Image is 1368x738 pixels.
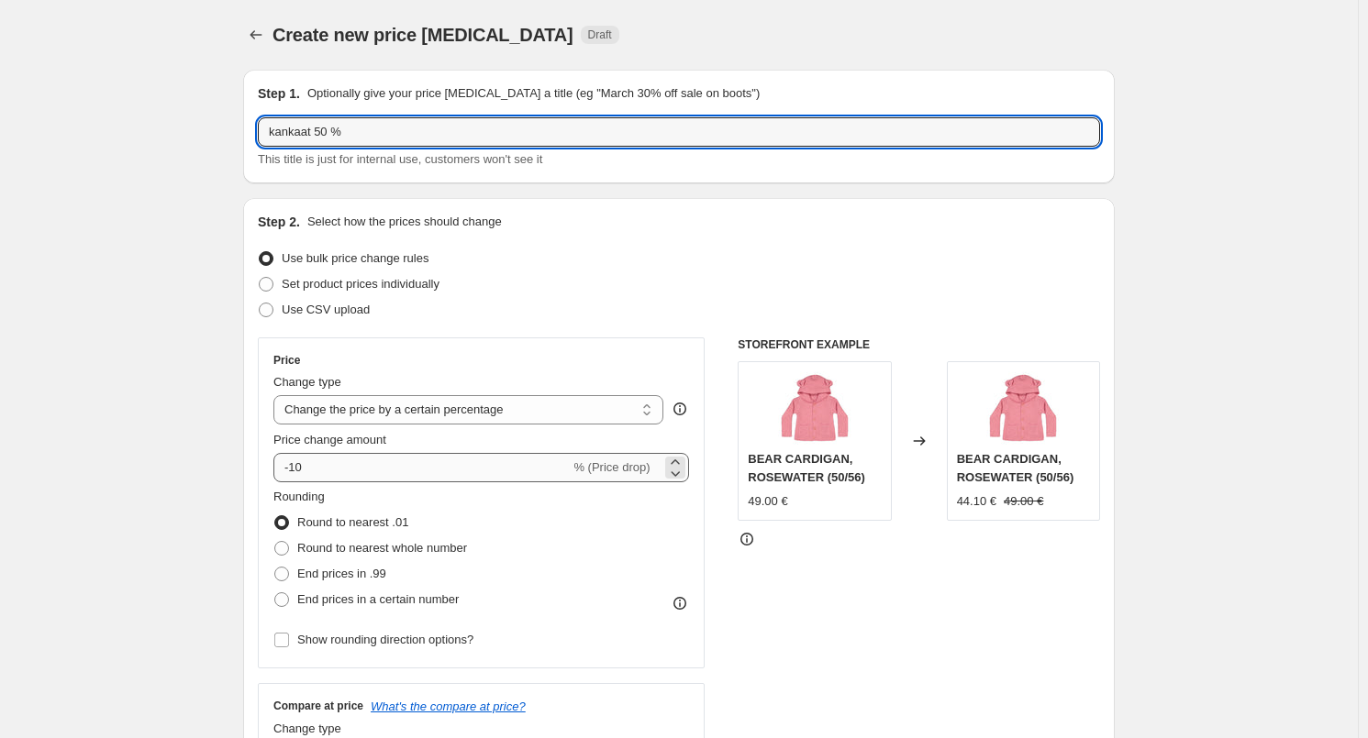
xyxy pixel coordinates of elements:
div: 49.00 € [748,492,787,511]
div: help [671,400,689,418]
h2: Step 1. [258,84,300,103]
span: Draft [588,28,612,42]
button: Price change jobs [243,22,269,48]
span: BEAR CARDIGAN, ROSEWATER (50/56) [957,452,1074,484]
span: Change type [273,375,341,389]
strike: 49.00 € [1004,492,1043,511]
span: Change type [273,721,341,735]
img: bear-cardigan-rosewater-paita-metsola-925819_80x.jpg [986,371,1060,445]
button: What's the compare at price? [371,699,526,713]
input: -15 [273,453,570,482]
h3: Compare at price [273,699,363,713]
span: % (Price drop) [573,460,650,474]
span: Rounding [273,490,325,503]
span: End prices in .99 [297,567,386,580]
span: Set product prices individually [282,277,439,291]
span: This title is just for internal use, customers won't see it [258,152,542,166]
p: Optionally give your price [MEDICAL_DATA] a title (eg "March 30% off sale on boots") [307,84,760,103]
h3: Price [273,353,300,368]
img: bear-cardigan-rosewater-paita-metsola-925819_80x.jpg [778,371,851,445]
h6: STOREFRONT EXAMPLE [738,337,1100,352]
span: Show rounding direction options? [297,633,473,646]
h2: Step 2. [258,213,300,231]
span: Round to nearest .01 [297,515,408,529]
span: Create new price [MEDICAL_DATA] [272,25,573,45]
p: Select how the prices should change [307,213,502,231]
div: 44.10 € [957,492,996,511]
span: Price change amount [273,433,386,446]
input: 30% off holiday sale [258,117,1100,147]
span: Use CSV upload [282,303,370,316]
span: BEAR CARDIGAN, ROSEWATER (50/56) [748,452,865,484]
span: Round to nearest whole number [297,541,467,555]
span: End prices in a certain number [297,592,459,606]
span: Use bulk price change rules [282,251,428,265]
